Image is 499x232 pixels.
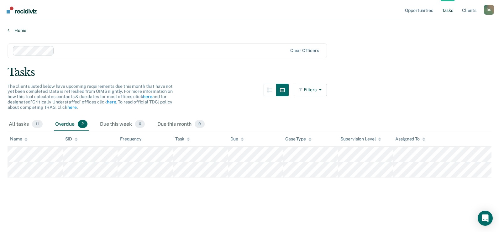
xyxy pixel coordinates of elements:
div: Due [230,136,244,142]
button: Filters [294,84,327,96]
div: All tasks11 [8,118,44,131]
div: Open Intercom Messenger [478,211,493,226]
div: Supervision Level [340,136,381,142]
div: Frequency [120,136,142,142]
a: Home [8,28,491,33]
img: Recidiviz [7,7,37,13]
span: 0 [135,120,145,128]
div: SID [65,136,78,142]
div: Case Type [285,136,312,142]
div: Clear officers [290,48,319,53]
div: D S [484,5,494,15]
button: Profile dropdown button [484,5,494,15]
a: here [67,105,76,110]
span: The clients listed below have upcoming requirements due this month that have not yet been complet... [8,84,173,110]
div: Task [175,136,190,142]
span: 2 [78,120,87,128]
div: Due this week0 [99,118,146,131]
span: 11 [32,120,43,128]
div: Overdue2 [54,118,89,131]
a: here [143,94,152,99]
div: Assigned To [395,136,425,142]
a: here [107,99,116,104]
div: Tasks [8,66,491,79]
div: Due this month9 [156,118,206,131]
div: Name [10,136,28,142]
span: 9 [195,120,205,128]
